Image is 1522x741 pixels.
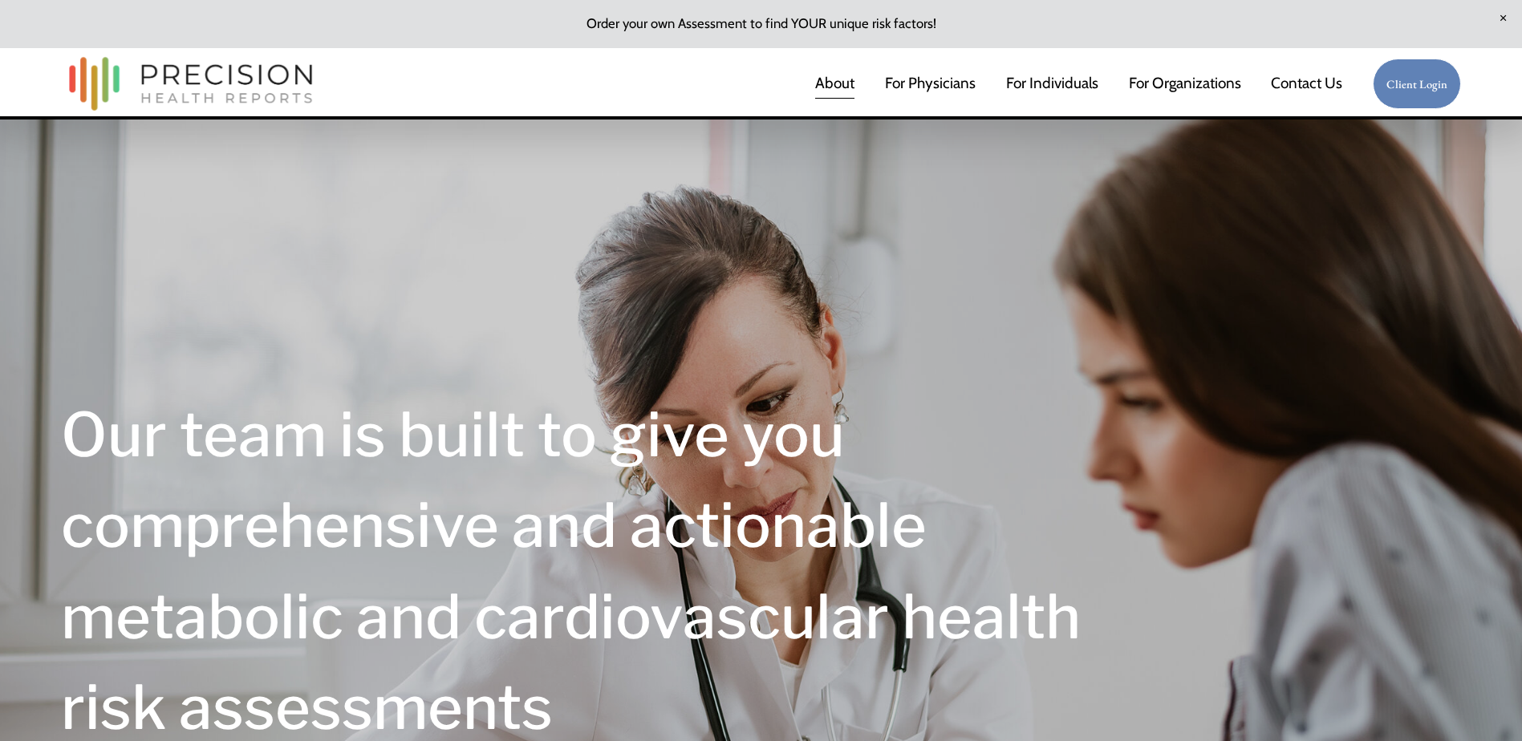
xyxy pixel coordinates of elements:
a: folder dropdown [1129,67,1241,101]
a: For Physicians [885,67,976,101]
a: For Individuals [1006,67,1098,101]
span: For Organizations [1129,68,1241,99]
img: Precision Health Reports [61,50,321,118]
a: Contact Us [1271,67,1342,101]
a: About [815,67,854,101]
a: Client Login [1373,59,1461,109]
